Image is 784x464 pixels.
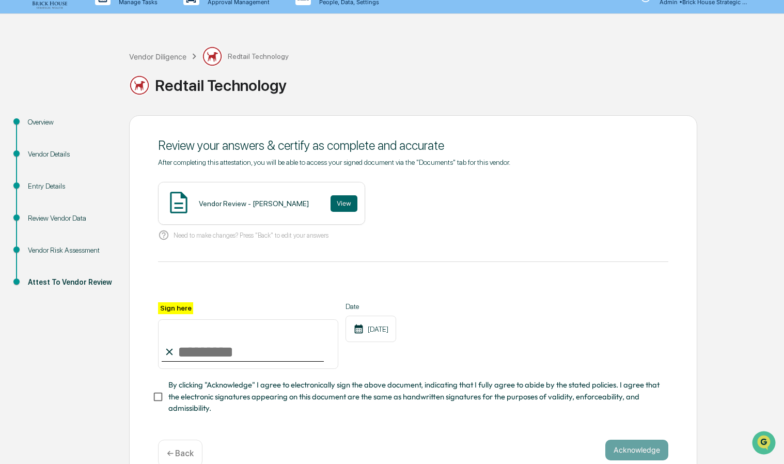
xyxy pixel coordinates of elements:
[28,117,113,128] div: Overview
[176,82,188,94] button: Start new chat
[166,190,192,215] img: Document Icon
[22,79,40,97] img: 8933085812038_c878075ebb4cc5468115_72.jpg
[6,198,69,217] a: 🔎Data Lookup
[27,47,170,57] input: Clear
[10,114,69,122] div: Past conversations
[129,52,186,61] div: Vendor Diligence
[91,140,113,148] span: [DATE]
[46,89,142,97] div: We're available if you need us!
[21,203,65,213] span: Data Lookup
[168,379,660,414] span: By clicking "Acknowledge" I agree to electronically sign the above document, indicating that I fu...
[751,430,779,458] iframe: Open customer support
[10,130,27,147] img: Robert Macaulay
[158,302,193,314] label: Sign here
[202,46,223,67] img: Vendor Logo
[331,195,357,212] button: View
[28,213,113,224] div: Review Vendor Data
[160,112,188,125] button: See all
[158,138,668,153] div: Review your answers & certify as complete and accurate
[46,79,169,89] div: Start new chat
[6,179,71,197] a: 🖐️Preclearance
[21,183,67,193] span: Preclearance
[167,448,194,458] p: ← Back
[103,228,125,236] span: Pylon
[32,140,84,148] span: [PERSON_NAME]
[86,140,89,148] span: •
[75,184,83,192] div: 🗄️
[73,227,125,236] a: Powered byPylon
[71,179,132,197] a: 🗄️Attestations
[10,21,188,38] p: How can we help?
[346,316,396,342] div: [DATE]
[10,204,19,212] div: 🔎
[28,181,113,192] div: Entry Details
[28,149,113,160] div: Vendor Details
[10,184,19,192] div: 🖐️
[129,75,150,96] img: Vendor Logo
[129,75,779,96] div: Redtail Technology
[346,302,396,311] label: Date
[605,440,668,460] button: Acknowledge
[202,46,289,67] div: Redtail Technology
[85,183,128,193] span: Attestations
[199,199,309,208] div: Vendor Review - [PERSON_NAME]
[174,231,328,239] p: Need to make changes? Press "Back" to edit your answers
[28,245,113,256] div: Vendor Risk Assessment
[10,79,29,97] img: 1746055101610-c473b297-6a78-478c-a979-82029cc54cd1
[28,277,113,288] div: Attest To Vendor Review
[158,158,510,166] span: After completing this attestation, you will be able to access your signed document via the "Docum...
